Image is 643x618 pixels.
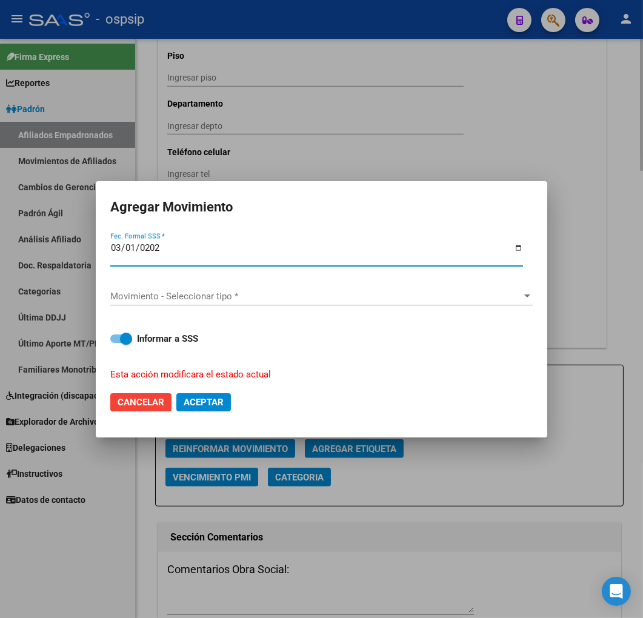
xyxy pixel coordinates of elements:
[184,397,224,408] span: Aceptar
[137,333,198,344] strong: Informar a SSS
[118,397,164,408] span: Cancelar
[110,368,518,382] p: Esta acción modificara el estado actual
[602,577,631,606] div: Open Intercom Messenger
[110,393,172,411] button: Cancelar
[110,291,522,302] span: Movimiento - Seleccionar tipo *
[176,393,231,411] button: Aceptar
[110,196,533,219] h2: Agregar Movimiento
